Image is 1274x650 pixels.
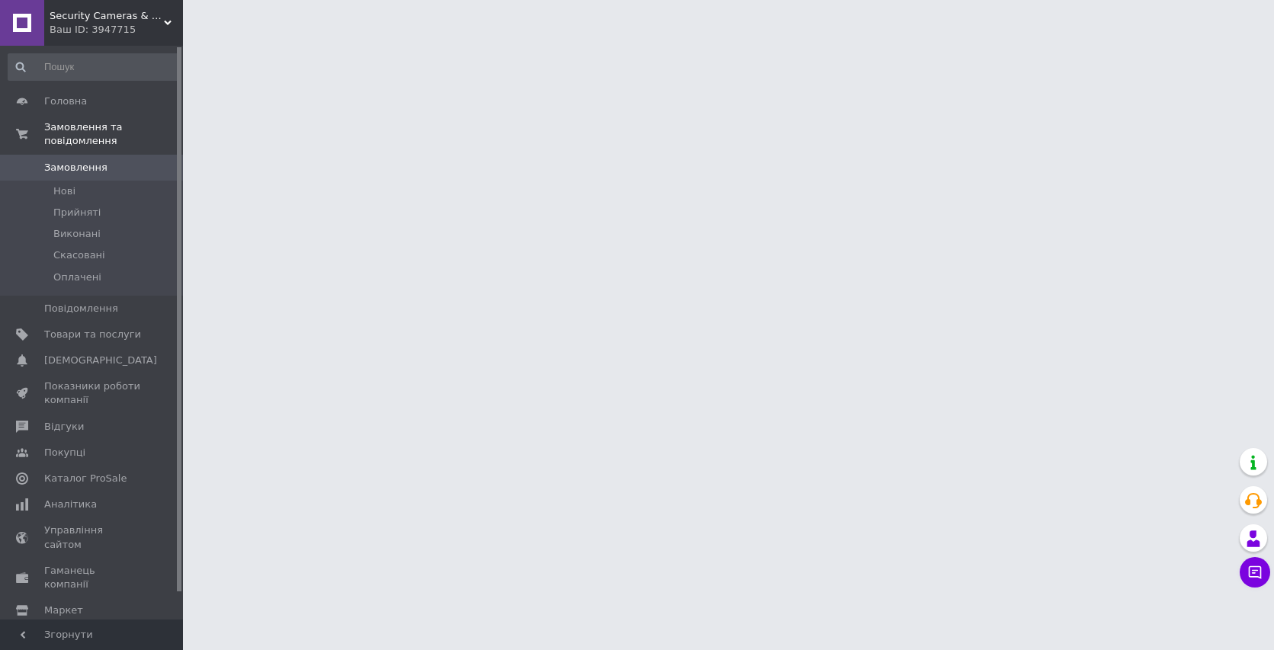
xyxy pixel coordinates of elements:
span: Виконані [53,227,101,241]
span: Управління сайтом [44,524,141,551]
span: Каталог ProSale [44,472,127,485]
span: Нові [53,184,75,198]
span: Гаманець компанії [44,564,141,591]
div: Ваш ID: 3947715 [50,23,183,37]
span: [DEMOGRAPHIC_DATA] [44,354,157,367]
span: Замовлення [44,161,108,175]
span: Головна [44,94,87,108]
span: Замовлення та повідомлення [44,120,183,148]
span: Прийняті [53,206,101,219]
span: Показники роботи компанії [44,379,141,407]
span: Покупці [44,446,85,459]
span: Товари та послуги [44,328,141,341]
span: Оплачені [53,271,101,284]
span: Скасовані [53,248,105,262]
span: Security Cameras & Games Store [50,9,164,23]
span: Відгуки [44,420,84,434]
input: Пошук [8,53,180,81]
span: Аналітика [44,498,97,511]
span: Повідомлення [44,302,118,315]
button: Чат з покупцем [1240,557,1270,588]
span: Маркет [44,604,83,617]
